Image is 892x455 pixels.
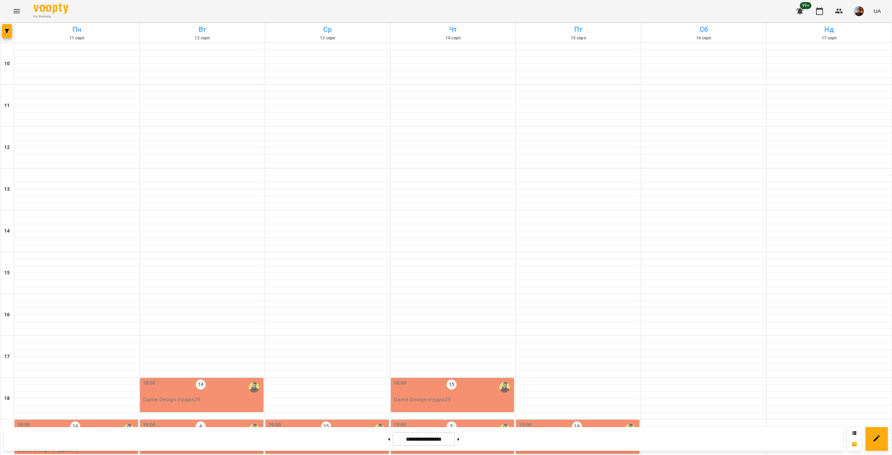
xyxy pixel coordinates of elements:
label: 4 [195,421,206,432]
label: 18:00 [143,379,156,387]
label: 19:00 [17,421,30,429]
h6: 16 серп [642,35,765,41]
h6: Ср [266,24,389,35]
span: UA [874,7,881,15]
label: 18:00 [394,379,407,387]
h6: 10 [4,60,10,68]
h6: Нд [768,24,891,35]
label: 5 [446,421,457,432]
p: Game Design - ігрдиз29 [143,395,262,404]
img: Денис Пущало [249,382,259,393]
label: 14 [195,379,206,390]
h6: 18 [4,395,10,402]
img: Денис Пущало [499,382,510,393]
span: 99+ [800,2,812,9]
label: 14 [70,421,80,432]
h6: 12 [4,144,10,151]
button: Menu [8,3,25,20]
h6: 11 серп [15,35,138,41]
button: UA [871,5,884,17]
p: Game Design - ігрдиз29 [394,395,513,404]
img: 4461414bb5aba0add7c23422cdbff2a0.png [854,6,864,16]
h6: Чт [392,24,515,35]
h6: Вт [141,24,264,35]
h6: 12 серп [141,35,264,41]
h6: 13 [4,185,10,193]
h6: 17 [4,353,10,361]
span: For Business [33,14,68,19]
h6: Пн [15,24,138,35]
h6: Сб [642,24,765,35]
h6: 15 [4,269,10,277]
h6: Пт [517,24,640,35]
h6: 13 серп [266,35,389,41]
h6: 14 [4,227,10,235]
label: 19:00 [519,421,532,429]
h6: 15 серп [517,35,640,41]
label: 19:00 [394,421,407,429]
label: 15 [446,379,457,390]
h6: 17 серп [768,35,891,41]
label: 15 [321,421,331,432]
img: Voopty Logo [33,3,68,14]
label: 16 [572,421,582,432]
h6: 14 серп [392,35,515,41]
label: 19:00 [143,421,156,429]
h6: 11 [4,102,10,109]
h6: 16 [4,311,10,319]
label: 19:00 [268,421,281,429]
